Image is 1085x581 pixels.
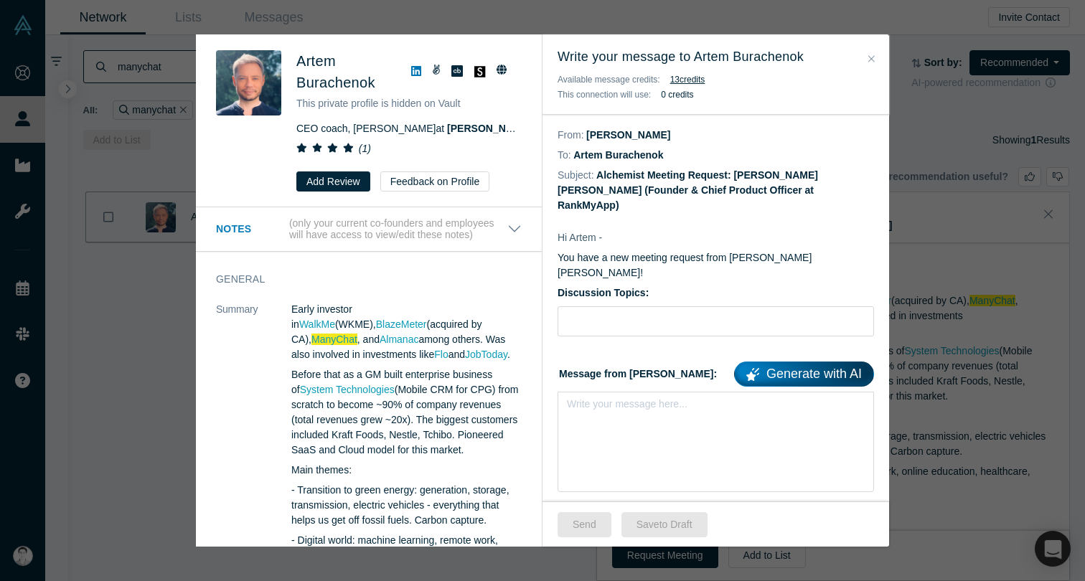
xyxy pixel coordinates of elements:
p: Early investor in (WKME), (acquired by CA), , and among others. Was also involved in investments ... [291,302,522,362]
a: Generate with AI [734,362,874,387]
button: Close [864,51,879,67]
h3: Notes [216,222,286,237]
a: JobToday [465,349,507,360]
button: Notes (only your current co-founders and employees will have access to view/edit these notes) [216,217,522,242]
span: Artem Burachenok [296,53,375,90]
div: rdw-wrapper [558,392,874,492]
button: Send [558,512,611,537]
label: Message from [PERSON_NAME]: [558,356,874,387]
p: - Transition to green energy: generation, storage, transmission, electric vehicles - everything t... [291,483,522,528]
button: 13credits [670,72,705,87]
button: Saveto Draft [621,512,708,537]
dt: Subject: [558,168,594,183]
p: Before that as a GM built enterprise business of (Mobile CRM for CPG) from scratch to become ~90%... [291,367,522,458]
p: Hi Artem - [558,230,874,245]
a: ManyChat [311,334,357,345]
button: Add Review [296,171,370,192]
span: CEO coach, [PERSON_NAME] at [296,123,532,134]
img: Artem Burachenok's Profile Image [216,50,281,115]
h3: General [216,272,502,287]
i: ( 1 ) [359,143,371,154]
a: System Technologies [300,384,395,395]
dd: Artem Burachenok [573,149,663,161]
div: rdw-editor [568,397,865,420]
a: WalkMe [299,318,335,330]
p: You have a new meeting request from [PERSON_NAME] [PERSON_NAME]! [558,250,874,280]
a: BlazeMeter [376,318,427,330]
p: - Digital world: machine learning, remote work, online education, healthcare, XR, blockchain econ... [291,533,522,578]
a: Almanac [380,334,418,345]
a: [PERSON_NAME] [447,123,531,134]
h3: Write your message to Artem Burachenok [558,47,874,67]
dd: [PERSON_NAME] [586,129,670,141]
button: Feedback on Profile [380,171,490,192]
dt: To: [558,148,571,163]
p: (only your current co-founders and employees will have access to view/edit these notes) [289,217,507,242]
dt: From: [558,128,584,143]
span: This connection will use: [558,90,651,100]
b: 0 credits [661,90,693,100]
p: Main themes: [291,463,522,478]
label: Discussion Topics: [558,285,874,301]
p: This private profile is hidden on Vault [296,96,522,111]
dd: Alchemist Meeting Request: [PERSON_NAME] [PERSON_NAME] (Founder & Chief Product Officer at RankMy... [558,169,818,211]
a: Flo [434,349,448,360]
span: Available message credits: [558,75,660,85]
